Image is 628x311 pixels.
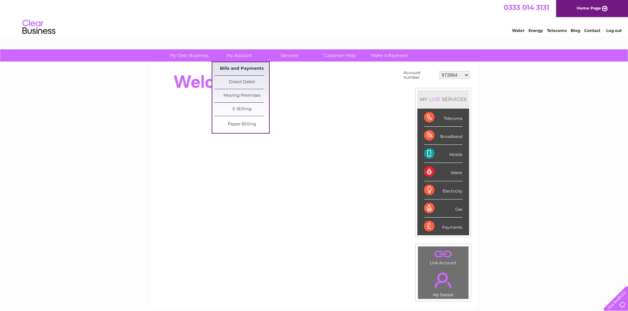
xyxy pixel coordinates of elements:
[424,199,463,218] div: Gas
[162,49,216,62] a: My Clear Business
[215,62,269,75] a: Bills and Payments
[547,28,567,33] a: Telecoms
[212,49,266,62] a: My Account
[512,28,524,33] a: Water
[504,3,549,12] a: 0333 014 3131
[215,76,269,89] a: Direct Debit
[424,218,463,235] div: Payments
[22,17,56,37] img: logo.png
[424,145,463,163] div: Mobile
[215,118,269,131] a: Paper Billing
[362,49,417,62] a: Make A Payment
[606,28,622,33] a: Log out
[420,248,467,260] a: .
[571,28,580,33] a: Blog
[528,28,543,33] a: Energy
[424,127,463,145] div: Broadband
[215,89,269,102] a: Moving Premises
[402,69,438,81] td: Account number
[420,269,467,292] a: .
[418,267,469,299] td: My Details
[418,246,469,267] td: Link Account
[424,109,463,127] div: Telecoms
[424,181,463,199] div: Electricity
[262,49,316,62] a: Services
[215,103,269,116] a: E-Billing
[424,163,463,181] div: Water
[584,28,600,33] a: Contact
[159,4,470,32] div: Clear Business is a trading name of Verastar Limited (registered in [GEOGRAPHIC_DATA] No. 3667643...
[428,96,442,102] div: LIVE
[312,49,367,62] a: Customer Help
[417,90,469,109] div: MY SERVICES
